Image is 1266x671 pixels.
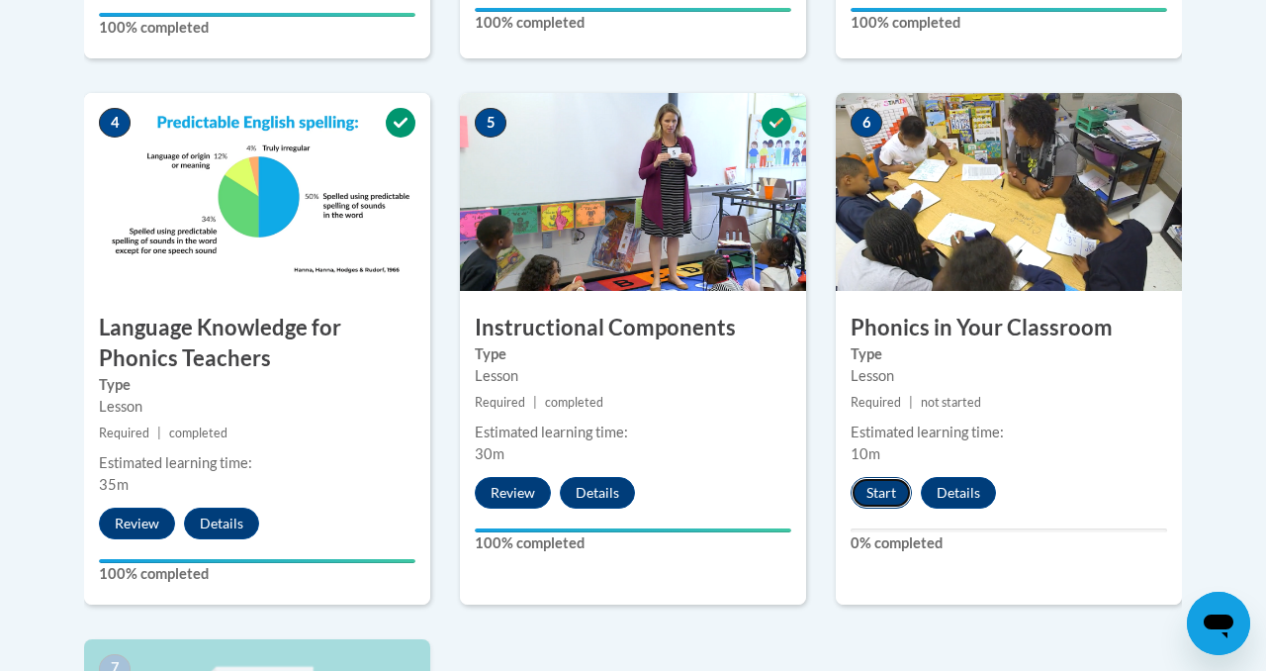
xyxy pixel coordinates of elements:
button: Start [851,477,912,509]
label: 100% completed [99,563,415,585]
label: Type [99,374,415,396]
div: Lesson [851,365,1167,387]
span: | [157,426,161,440]
div: Your progress [475,528,791,532]
span: completed [545,395,603,410]
label: 100% completed [851,12,1167,34]
div: Estimated learning time: [475,422,791,443]
div: Your progress [475,8,791,12]
label: 100% completed [475,532,791,554]
span: completed [169,426,227,440]
span: 5 [475,108,506,138]
label: Type [475,343,791,365]
span: 10m [851,445,880,462]
h3: Instructional Components [460,313,806,343]
span: Required [99,426,149,440]
button: Details [560,477,635,509]
label: 100% completed [99,17,415,39]
button: Details [184,508,259,539]
img: Course Image [836,93,1182,291]
span: 35m [99,476,129,493]
div: Your progress [99,559,415,563]
span: | [909,395,913,410]
img: Course Image [460,93,806,291]
h3: Phonics in Your Classroom [836,313,1182,343]
div: Estimated learning time: [99,452,415,474]
div: Lesson [99,396,415,418]
label: 100% completed [475,12,791,34]
img: Course Image [84,93,430,291]
iframe: Button to launch messaging window [1187,592,1250,655]
span: 6 [851,108,882,138]
div: Your progress [851,8,1167,12]
label: Type [851,343,1167,365]
span: Required [851,395,901,410]
span: 30m [475,445,504,462]
div: Lesson [475,365,791,387]
button: Review [99,508,175,539]
div: Estimated learning time: [851,422,1167,443]
div: Your progress [99,13,415,17]
span: Required [475,395,525,410]
span: 4 [99,108,131,138]
button: Details [921,477,996,509]
button: Review [475,477,551,509]
label: 0% completed [851,532,1167,554]
span: | [533,395,537,410]
h3: Language Knowledge for Phonics Teachers [84,313,430,374]
span: not started [921,395,981,410]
